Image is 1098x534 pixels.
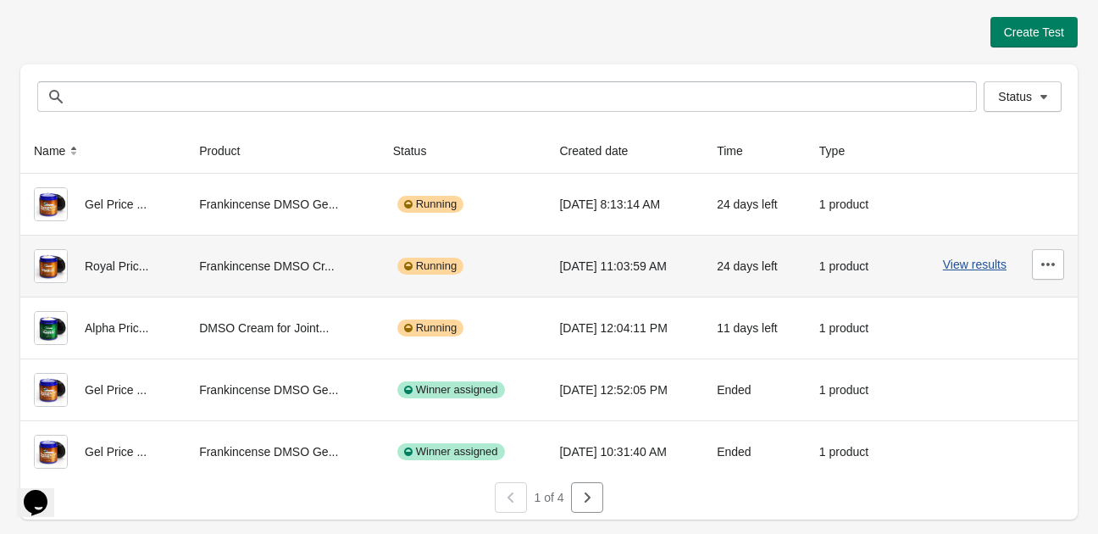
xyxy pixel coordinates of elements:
[199,435,366,469] div: Frankincense DMSO Ge...
[819,373,881,407] div: 1 product
[34,373,172,407] div: Gel Price ...
[819,187,881,221] div: 1 product
[717,435,792,469] div: Ended
[34,435,172,469] div: Gel Price ...
[710,136,767,166] button: Time
[397,320,463,337] div: Running
[397,381,505,398] div: Winner assigned
[34,311,172,345] div: Alpha Pric...
[559,187,690,221] div: [DATE] 8:13:14 AM
[34,187,172,221] div: Gel Price ...
[1004,25,1064,39] span: Create Test
[559,435,690,469] div: [DATE] 10:31:40 AM
[943,258,1006,271] button: View results
[27,136,89,166] button: Name
[199,249,366,283] div: Frankincense DMSO Cr...
[998,90,1032,103] span: Status
[199,311,366,345] div: DMSO Cream for Joint...
[819,435,881,469] div: 1 product
[199,373,366,407] div: Frankincense DMSO Ge...
[192,136,263,166] button: Product
[17,466,71,517] iframe: chat widget
[990,17,1078,47] button: Create Test
[559,249,690,283] div: [DATE] 11:03:59 AM
[386,136,451,166] button: Status
[559,311,690,345] div: [DATE] 12:04:11 PM
[812,136,868,166] button: Type
[199,187,366,221] div: Frankincense DMSO Ge...
[534,491,563,504] span: 1 of 4
[819,249,881,283] div: 1 product
[717,373,792,407] div: Ended
[397,443,505,460] div: Winner assigned
[717,311,792,345] div: 11 days left
[559,373,690,407] div: [DATE] 12:52:05 PM
[819,311,881,345] div: 1 product
[717,187,792,221] div: 24 days left
[34,249,172,283] div: Royal Pric...
[984,81,1062,112] button: Status
[397,196,463,213] div: Running
[397,258,463,275] div: Running
[717,249,792,283] div: 24 days left
[552,136,652,166] button: Created date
